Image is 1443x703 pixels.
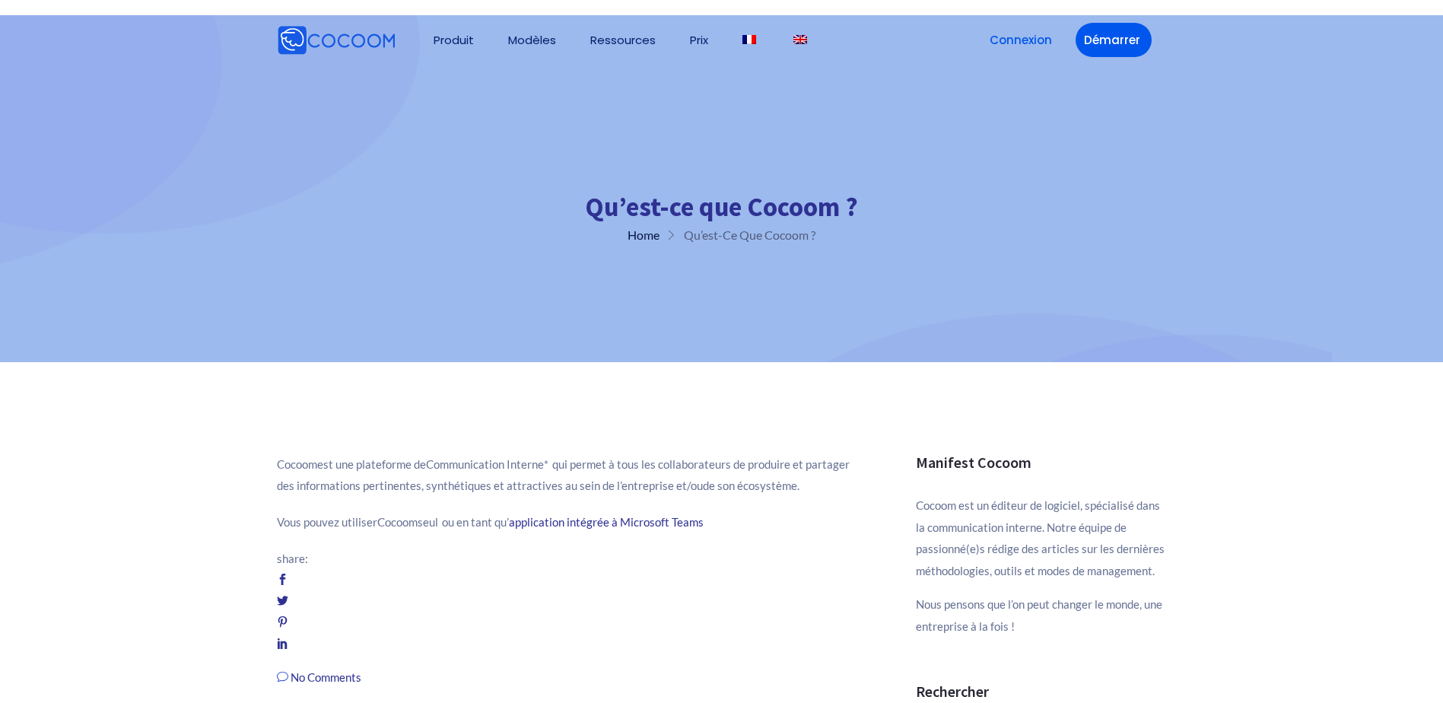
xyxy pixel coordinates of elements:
img: Cocoom [277,25,396,56]
span: est une plateforme de [317,457,544,471]
a: Démarrer [1076,23,1152,57]
a: No Comments [277,670,361,684]
a: Prix [690,34,708,46]
a: Modèles [508,34,556,46]
div: share: [277,548,863,654]
span: * qui permet à tous les collaborateurs de produire et partager des informations pertinentes, synt... [277,457,850,492]
span: Cocoom [377,515,418,529]
a: Ressources [590,34,656,46]
h1: Qu’est-ce que Cocoom ? [277,194,1167,221]
span: de son écosystème. [703,479,799,492]
p: Cocoom est un éditeur de logiciel, spécialisé dans la communication interne. Notre équipe de pass... [916,495,1167,581]
span: Vous pouvez utiliser [277,515,377,529]
span: seul ou en tant qu’ [418,515,509,529]
span: /ou [687,479,703,492]
a: Connexion [981,23,1060,57]
p: Nous pensons que l’on peut changer le monde, une entreprise à la fois ! [916,593,1167,637]
img: Anglais [793,35,807,44]
span: Cocoom [277,457,317,471]
span: No Comments [291,670,361,684]
li: Qu’est-ce que Cocoom ? [660,224,815,246]
a: application intégrée à Microsoft Teams [509,515,704,529]
img: Français [742,35,756,44]
a: Produit [434,34,474,46]
b: Communication Interne [426,457,544,471]
a: Home [628,227,660,242]
h3: Rechercher [916,682,1167,701]
h3: Manifest Cocoom [916,453,1167,472]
